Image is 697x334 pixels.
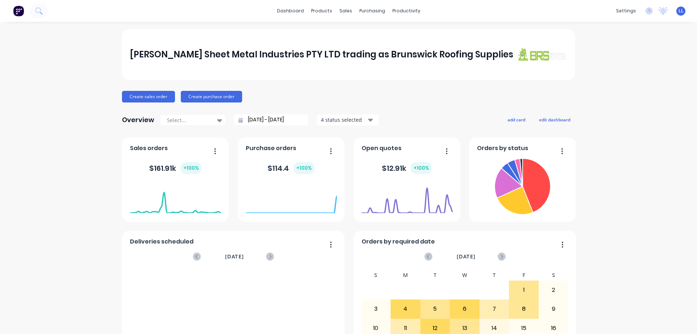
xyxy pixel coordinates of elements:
[539,300,568,318] div: 9
[420,270,450,281] div: T
[362,300,391,318] div: 3
[457,253,476,261] span: [DATE]
[480,270,509,281] div: T
[391,270,420,281] div: M
[268,162,315,174] div: $ 114.4
[361,270,391,281] div: S
[13,5,24,16] img: Factory
[273,5,307,16] a: dashboard
[180,162,202,174] div: + 100 %
[539,281,568,299] div: 2
[411,162,432,174] div: + 100 %
[246,144,296,153] span: Purchase orders
[534,115,575,124] button: edit dashboard
[293,162,315,174] div: + 100 %
[509,300,538,318] div: 8
[509,270,539,281] div: F
[321,116,367,124] div: 4 status selected
[307,5,336,16] div: products
[539,270,568,281] div: S
[336,5,356,16] div: sales
[149,162,202,174] div: $ 161.91k
[391,300,420,318] div: 4
[421,300,450,318] div: 5
[317,114,379,125] button: 4 status selected
[678,8,684,14] span: LL
[130,237,193,246] span: Deliveries scheduled
[122,91,175,102] button: Create sales order
[477,144,528,153] span: Orders by status
[130,47,513,62] div: [PERSON_NAME] Sheet Metal Industries PTY LTD trading as Brunswick Roofing Supplies
[389,5,424,16] div: productivity
[450,300,479,318] div: 6
[130,144,168,153] span: Sales orders
[503,115,530,124] button: add card
[382,162,432,174] div: $ 12.91k
[480,300,509,318] div: 7
[362,144,402,153] span: Open quotes
[516,48,567,61] img: J A Sheet Metal Industries PTY LTD trading as Brunswick Roofing Supplies
[509,281,538,299] div: 1
[225,253,244,261] span: [DATE]
[122,113,154,127] div: Overview
[356,5,389,16] div: purchasing
[612,5,640,16] div: settings
[450,270,480,281] div: W
[181,91,242,102] button: Create purchase order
